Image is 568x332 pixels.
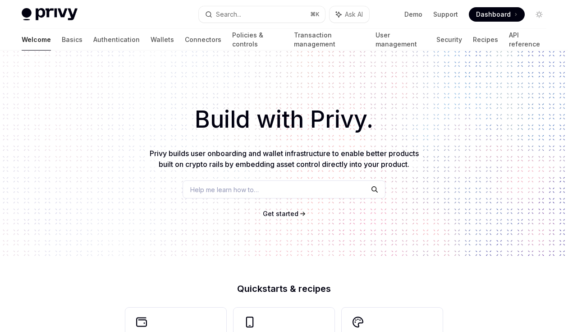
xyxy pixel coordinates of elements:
span: ⌘ K [310,11,320,18]
button: Toggle dark mode [532,7,546,22]
img: light logo [22,8,78,21]
span: Help me learn how to… [190,185,259,194]
span: Dashboard [476,10,511,19]
a: Dashboard [469,7,525,22]
a: Authentication [93,29,140,51]
a: API reference [509,29,546,51]
a: User management [376,29,426,51]
a: Wallets [151,29,174,51]
div: Search... [216,9,241,20]
button: Ask AI [330,6,369,23]
a: Basics [62,29,82,51]
a: Welcome [22,29,51,51]
a: Security [436,29,462,51]
a: Policies & controls [232,29,283,51]
span: Ask AI [345,10,363,19]
a: Recipes [473,29,498,51]
h2: Quickstarts & recipes [125,284,443,293]
span: Get started [263,210,298,217]
a: Get started [263,209,298,218]
a: Transaction management [294,29,365,51]
button: Search...⌘K [199,6,325,23]
a: Connectors [185,29,221,51]
a: Support [433,10,458,19]
h1: Build with Privy. [14,102,554,137]
a: Demo [404,10,422,19]
span: Privy builds user onboarding and wallet infrastructure to enable better products built on crypto ... [150,149,419,169]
